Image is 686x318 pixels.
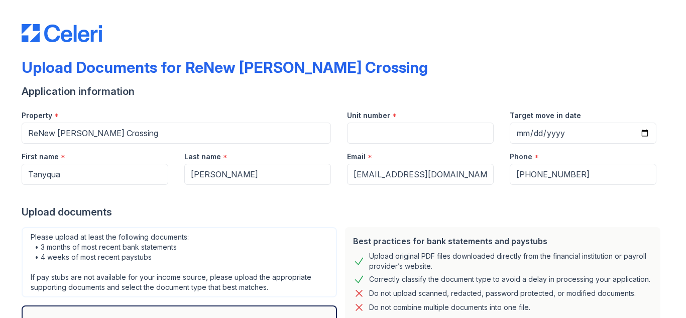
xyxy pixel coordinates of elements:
[347,111,390,121] label: Unit number
[22,205,664,219] div: Upload documents
[369,273,650,285] div: Correctly classify the document type to avoid a delay in processing your application.
[22,111,52,121] label: Property
[22,84,664,98] div: Application information
[510,152,532,162] label: Phone
[510,111,581,121] label: Target move in date
[369,301,530,313] div: Do not combine multiple documents into one file.
[347,152,366,162] label: Email
[22,227,337,297] div: Please upload at least the following documents: • 3 months of most recent bank statements • 4 wee...
[22,58,428,76] div: Upload Documents for ReNew [PERSON_NAME] Crossing
[369,251,652,271] div: Upload original PDF files downloaded directly from the financial institution or payroll provider’...
[184,152,221,162] label: Last name
[22,24,102,42] img: CE_Logo_Blue-a8612792a0a2168367f1c8372b55b34899dd931a85d93a1a3d3e32e68fde9ad4.png
[22,152,59,162] label: First name
[369,287,636,299] div: Do not upload scanned, redacted, password protected, or modified documents.
[353,235,652,247] div: Best practices for bank statements and paystubs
